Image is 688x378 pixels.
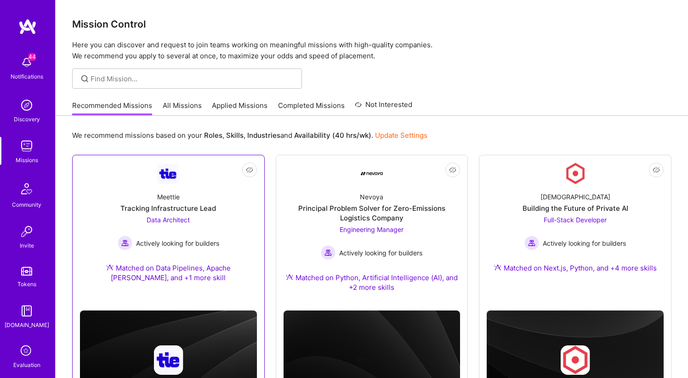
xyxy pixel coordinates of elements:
div: Evaluation [13,360,40,370]
i: icon EyeClosed [246,166,253,174]
a: Update Settings [375,131,427,140]
div: Community [12,200,41,209]
i: icon SelectionTeam [18,343,35,360]
a: Applied Missions [212,101,267,116]
img: discovery [17,96,36,114]
img: Company logo [154,345,183,375]
img: Company Logo [361,172,383,175]
img: Ateam Purple Icon [494,264,501,271]
b: Availability (40 hrs/wk) [294,131,371,140]
a: Company LogoMeettieTracking Infrastructure LeadData Architect Actively looking for buildersActive... [80,163,257,293]
b: Skills [226,131,244,140]
span: Full-Stack Developer [544,216,607,224]
a: Not Interested [355,99,412,116]
div: Matched on Next.js, Python, and +4 more skills [494,263,657,273]
span: Engineering Manager [340,226,404,233]
div: Invite [20,241,34,250]
img: Company logo [357,345,387,375]
div: Discovery [14,114,40,124]
div: Tokens [17,279,36,289]
div: Nevoya [360,192,383,202]
div: Building the Future of Private AI [523,203,628,213]
span: Data Architect [147,216,190,224]
div: Missions [16,155,38,165]
div: Tracking Infrastructure Lead [120,203,216,213]
a: Recommended Missions [72,101,152,116]
img: Actively looking for builders [321,245,335,260]
div: Principal Problem Solver for Zero-Emissions Logistics Company [284,203,461,223]
img: teamwork [17,137,36,155]
img: Actively looking for builders [118,236,132,250]
i: icon EyeClosed [449,166,456,174]
div: [DEMOGRAPHIC_DATA] [540,192,610,202]
div: Matched on Data Pipelines, Apache [PERSON_NAME], and +1 more skill [80,263,257,282]
img: Community [16,178,38,200]
span: 44 [28,53,36,61]
a: Company LogoNevoyaPrincipal Problem Solver for Zero-Emissions Logistics CompanyEngineering Manage... [284,163,461,303]
i: icon SearchGrey [80,73,90,84]
img: Actively looking for builders [524,236,539,250]
b: Roles [204,131,222,140]
span: Actively looking for builders [339,248,422,258]
img: logo [18,18,37,35]
input: Find Mission... [91,74,295,84]
p: We recommend missions based on your , , and . [72,130,427,140]
span: Actively looking for builders [136,238,219,248]
img: Company Logo [157,164,179,184]
img: Ateam Purple Icon [106,264,114,271]
img: Ateam Purple Icon [286,273,293,281]
div: Meettie [157,192,180,202]
img: Company Logo [564,163,586,185]
a: Company Logo[DEMOGRAPHIC_DATA]Building the Future of Private AIFull-Stack Developer Actively look... [487,163,664,284]
h3: Mission Control [72,18,671,30]
b: Industries [247,131,280,140]
img: guide book [17,302,36,320]
img: bell [17,53,36,72]
img: tokens [21,267,32,276]
div: Notifications [11,72,43,81]
img: Company logo [561,345,590,375]
img: Invite [17,222,36,241]
div: [DOMAIN_NAME] [5,320,49,330]
span: Actively looking for builders [543,238,626,248]
a: Completed Missions [278,101,345,116]
div: Matched on Python, Artificial Intelligence (AI), and +2 more skills [284,273,461,292]
p: Here you can discover and request to join teams working on meaningful missions with high-quality ... [72,39,671,62]
a: All Missions [163,101,202,116]
i: icon EyeClosed [653,166,660,174]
